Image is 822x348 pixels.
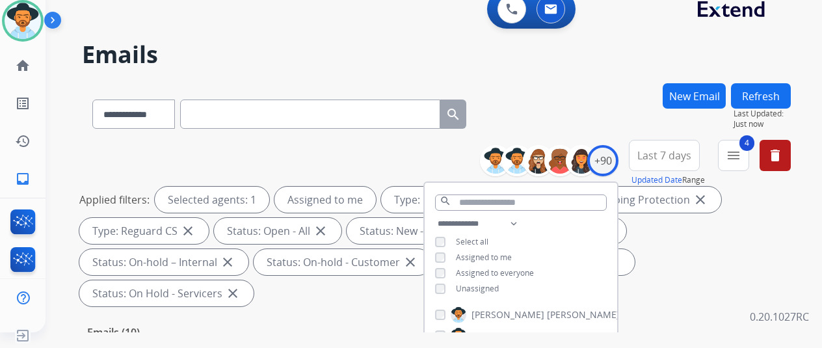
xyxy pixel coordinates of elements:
[631,175,682,185] button: Updated Date
[313,223,328,239] mat-icon: close
[180,223,196,239] mat-icon: close
[734,119,791,129] span: Just now
[225,286,241,301] mat-icon: close
[629,140,700,171] button: Last 7 days
[731,83,791,109] button: Refresh
[274,187,376,213] div: Assigned to me
[471,308,544,321] span: [PERSON_NAME]
[15,133,31,149] mat-icon: history
[79,192,150,207] p: Applied filters:
[403,254,418,270] mat-icon: close
[663,83,726,109] button: New Email
[82,325,145,341] p: Emails (10)
[15,171,31,187] mat-icon: inbox
[547,329,620,342] span: [PERSON_NAME]
[739,135,754,151] span: 4
[15,96,31,111] mat-icon: list_alt
[155,187,269,213] div: Selected agents: 1
[551,187,721,213] div: Type: Shipping Protection
[440,195,451,207] mat-icon: search
[79,280,254,306] div: Status: On Hold - Servicers
[79,249,248,275] div: Status: On-hold – Internal
[631,174,705,185] span: Range
[220,254,235,270] mat-icon: close
[734,109,791,119] span: Last Updated:
[547,308,620,321] span: [PERSON_NAME]
[82,42,791,68] h2: Emails
[587,145,618,176] div: +90
[254,249,431,275] div: Status: On-hold - Customer
[214,218,341,244] div: Status: Open - All
[471,329,544,342] span: [PERSON_NAME]
[718,140,749,171] button: 4
[750,309,809,325] p: 0.20.1027RC
[456,283,499,294] span: Unassigned
[79,218,209,244] div: Type: Reguard CS
[5,3,41,39] img: avatar
[456,252,512,263] span: Assigned to me
[15,58,31,74] mat-icon: home
[456,236,488,247] span: Select all
[347,218,484,244] div: Status: New - Initial
[445,107,461,122] mat-icon: search
[456,267,534,278] span: Assigned to everyone
[637,153,691,158] span: Last 7 days
[381,187,546,213] div: Type: Customer Support
[693,192,708,207] mat-icon: close
[726,148,741,163] mat-icon: menu
[767,148,783,163] mat-icon: delete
